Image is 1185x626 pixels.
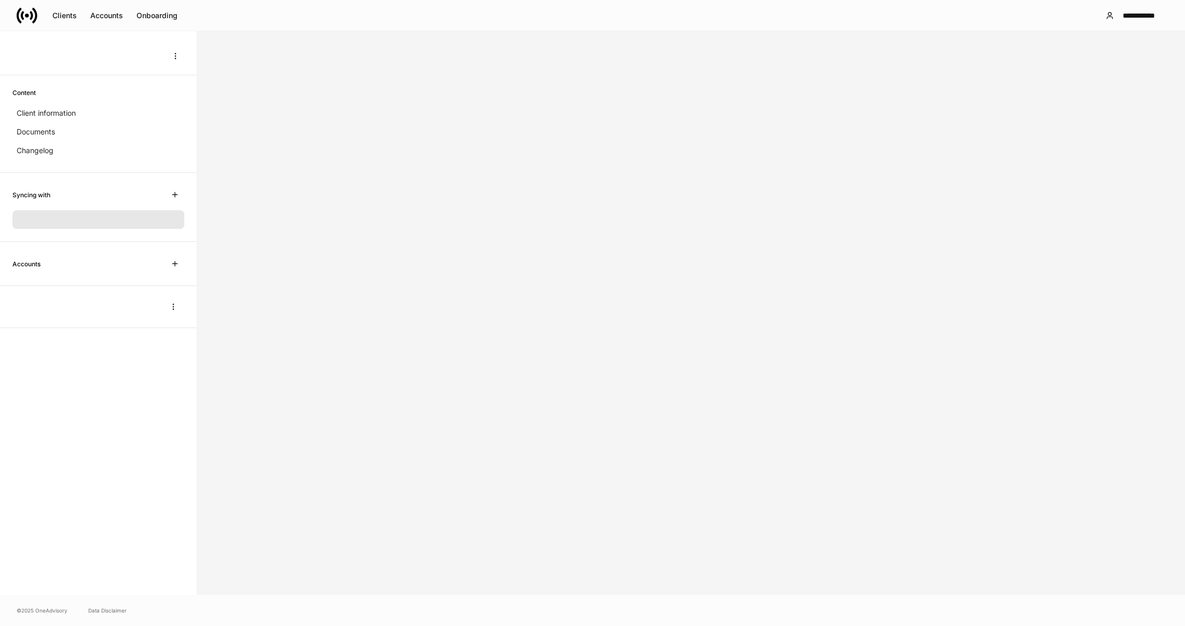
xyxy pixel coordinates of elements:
[46,7,84,24] button: Clients
[12,104,184,123] a: Client information
[12,259,40,269] h6: Accounts
[17,108,76,118] p: Client information
[12,123,184,141] a: Documents
[90,12,123,19] div: Accounts
[12,141,184,160] a: Changelog
[84,7,130,24] button: Accounts
[88,606,127,615] a: Data Disclaimer
[130,7,184,24] button: Onboarding
[52,12,77,19] div: Clients
[12,88,36,98] h6: Content
[12,190,50,200] h6: Syncing with
[17,606,67,615] span: © 2025 OneAdvisory
[137,12,178,19] div: Onboarding
[17,127,55,137] p: Documents
[17,145,53,156] p: Changelog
